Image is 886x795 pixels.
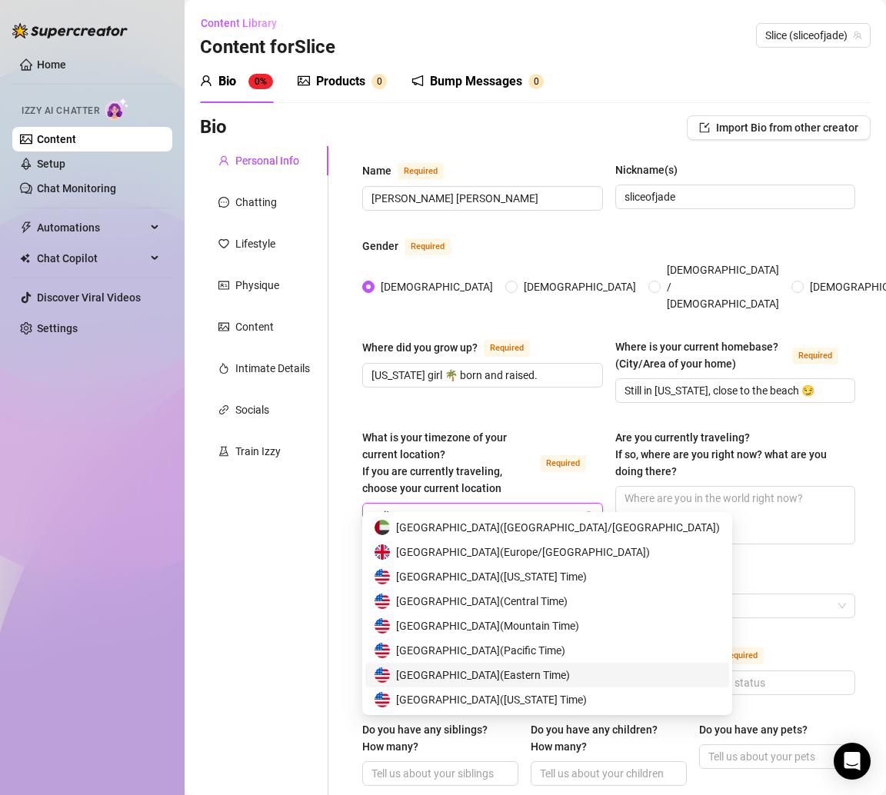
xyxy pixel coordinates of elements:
[12,23,128,38] img: logo-BBDzfeDw.svg
[218,280,229,291] span: idcard
[371,367,591,384] input: Where did you grow up?
[362,237,468,255] label: Gender
[362,431,507,494] span: What is your timezone of your current location? If you are currently traveling, choose your curre...
[375,520,390,535] img: ae
[37,246,146,271] span: Chat Copilot
[235,194,277,211] div: Chatting
[248,74,273,89] sup: 0%
[615,431,827,477] span: Are you currently traveling? If so, where are you right now? what are you doing there?
[362,162,391,179] div: Name
[235,277,279,294] div: Physique
[200,35,335,60] h3: Content for Slice
[615,161,688,178] label: Nickname(s)
[411,75,424,87] span: notification
[398,163,444,180] span: Required
[37,215,146,240] span: Automations
[518,278,642,295] span: [DEMOGRAPHIC_DATA]
[362,238,398,254] div: Gender
[200,115,227,140] h3: Bio
[218,446,229,457] span: experiment
[687,115,871,140] button: Import Bio from other creator
[615,338,787,372] div: Where is your current homebase? (City/Area of your home)
[375,544,390,560] img: gb
[375,618,390,634] img: us
[699,721,808,738] div: Do you have any pets?
[531,721,687,755] label: Do you have any children? How many?
[396,568,587,585] span: [GEOGRAPHIC_DATA] ( [US_STATE] Time )
[22,104,99,118] span: Izzy AI Chatter
[371,765,506,782] input: Do you have any siblings? How many?
[718,647,764,664] span: Required
[37,291,141,304] a: Discover Viral Videos
[792,348,838,364] span: Required
[105,98,129,120] img: AI Chatter
[484,340,530,357] span: Required
[765,24,861,47] span: Slice (sliceofjade)
[235,401,269,418] div: Socials
[37,58,66,71] a: Home
[37,158,65,170] a: Setup
[37,322,78,334] a: Settings
[853,31,862,40] span: team
[200,11,289,35] button: Content Library
[235,443,281,460] div: Train Izzy
[200,75,212,87] span: user
[625,674,844,691] input: Relationship Status
[362,339,478,356] div: Where did you grow up?
[716,121,858,134] span: Import Bio from other creator
[20,253,30,264] img: Chat Copilot
[235,318,274,335] div: Content
[375,692,390,707] img: us
[235,152,299,169] div: Personal Info
[201,17,277,29] span: Content Library
[540,765,674,782] input: Do you have any children? How many?
[531,721,676,755] div: Do you have any children? How many?
[375,278,499,295] span: [DEMOGRAPHIC_DATA]
[375,667,390,683] img: us
[316,72,365,91] div: Products
[615,161,678,178] div: Nickname(s)
[218,321,229,332] span: picture
[396,593,568,610] span: [GEOGRAPHIC_DATA] ( Central Time )
[699,721,818,738] label: Do you have any pets?
[37,182,116,195] a: Chat Monitoring
[396,544,650,560] span: [GEOGRAPHIC_DATA] ( Europe/[GEOGRAPHIC_DATA] )
[625,188,844,205] input: Nickname(s)
[362,338,547,357] label: Where did you grow up?
[405,238,451,255] span: Required
[396,691,587,708] span: [GEOGRAPHIC_DATA] ( [US_STATE] Time )
[218,197,229,208] span: message
[371,74,387,89] sup: 0
[396,617,579,634] span: [GEOGRAPHIC_DATA] ( Mountain Time )
[235,360,310,377] div: Intimate Details
[661,261,785,312] span: [DEMOGRAPHIC_DATA] / [DEMOGRAPHIC_DATA]
[362,161,461,180] label: Name
[362,721,518,755] label: Do you have any siblings? How many?
[375,594,390,609] img: us
[396,519,720,536] span: [GEOGRAPHIC_DATA] ( [GEOGRAPHIC_DATA]/[GEOGRAPHIC_DATA] )
[37,133,76,145] a: Content
[615,338,856,372] label: Where is your current homebase? (City/Area of your home)
[235,235,275,252] div: Lifestyle
[430,72,522,91] div: Bump Messages
[218,155,229,166] span: user
[708,748,843,765] input: Do you have any pets?
[528,74,544,89] sup: 0
[218,238,229,249] span: heart
[298,75,310,87] span: picture
[218,72,236,91] div: Bio
[396,667,570,684] span: [GEOGRAPHIC_DATA] ( Eastern Time )
[362,721,508,755] div: Do you have any siblings? How many?
[834,743,871,780] div: Open Intercom Messenger
[218,363,229,374] span: fire
[396,642,565,659] span: [GEOGRAPHIC_DATA] ( Pacific Time )
[20,221,32,234] span: thunderbolt
[625,382,844,399] input: Where is your current homebase? (City/Area of your home)
[371,190,591,207] input: Name
[375,569,390,584] img: us
[218,404,229,415] span: link
[699,122,710,133] span: import
[375,643,390,658] img: us
[540,455,586,472] span: Required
